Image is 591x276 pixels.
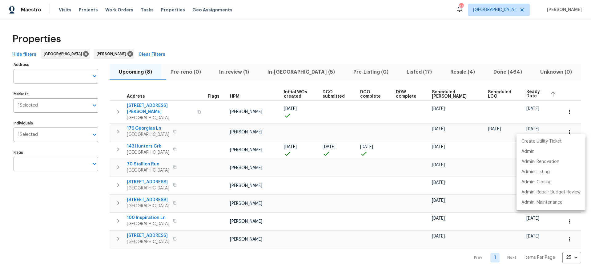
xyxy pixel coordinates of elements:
[521,148,534,155] p: Admin
[521,189,581,196] p: Admin: Repair Budget Review
[521,179,552,185] p: Admin: Closing
[521,138,562,145] p: Create Utility Ticket
[521,199,562,206] p: Admin: Maintenance
[521,159,559,165] p: Admin: Renovation
[521,169,550,175] p: Admin: Listing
